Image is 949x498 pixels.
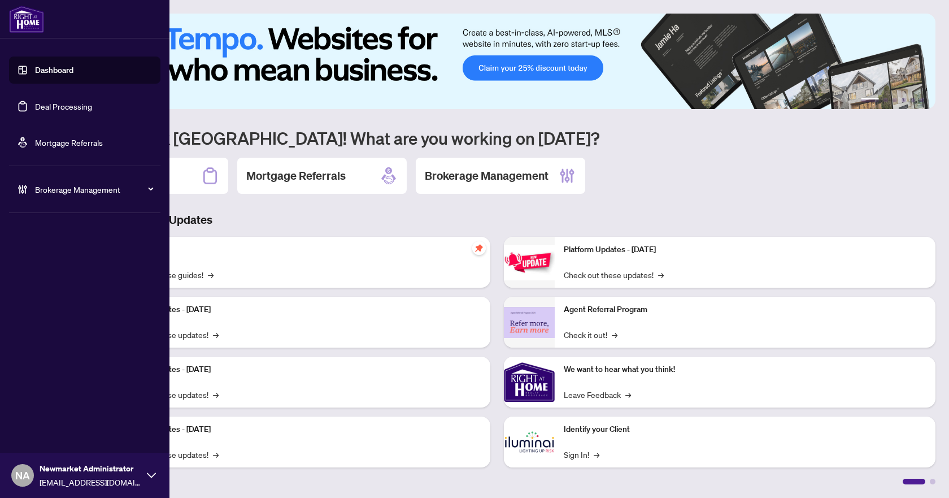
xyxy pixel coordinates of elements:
[35,183,153,196] span: Brokerage Management
[15,467,30,483] span: NA
[504,357,555,408] img: We want to hear what you think!
[564,244,926,256] p: Platform Updates - [DATE]
[119,423,481,436] p: Platform Updates - [DATE]
[35,65,73,75] a: Dashboard
[564,423,926,436] p: Identify your Client
[119,244,481,256] p: Self-Help
[612,328,617,341] span: →
[564,269,664,281] a: Check out these updates!→
[246,168,346,184] h2: Mortgage Referrals
[425,168,548,184] h2: Brokerage Management
[564,304,926,316] p: Agent Referral Program
[625,388,631,401] span: →
[658,269,664,281] span: →
[208,269,214,281] span: →
[594,448,599,461] span: →
[213,448,219,461] span: →
[59,127,935,149] h1: Welcome back [GEOGRAPHIC_DATA]! What are you working on [DATE]?
[564,448,599,461] a: Sign In!→
[213,388,219,401] span: →
[564,388,631,401] a: Leave Feedback→
[564,328,617,341] a: Check it out!→
[35,101,92,111] a: Deal Processing
[904,458,938,492] button: Open asap
[9,6,44,33] img: logo
[504,417,555,467] img: Identify your Client
[911,98,915,102] button: 5
[119,304,481,316] p: Platform Updates - [DATE]
[119,363,481,376] p: Platform Updates - [DATE]
[59,212,935,228] h3: Brokerage & Industry Updates
[35,137,103,148] a: Mortgage Referrals
[472,241,486,255] span: pushpin
[504,307,555,338] img: Agent Referral Program
[920,98,924,102] button: 6
[893,98,897,102] button: 3
[902,98,906,102] button: 4
[40,476,141,488] span: [EMAIL_ADDRESS][DOMAIN_NAME]
[40,462,141,475] span: Newmarket Administrator
[504,245,555,280] img: Platform Updates - June 23, 2025
[861,98,879,102] button: 1
[883,98,888,102] button: 2
[564,363,926,376] p: We want to hear what you think!
[59,14,935,109] img: Slide 0
[213,328,219,341] span: →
